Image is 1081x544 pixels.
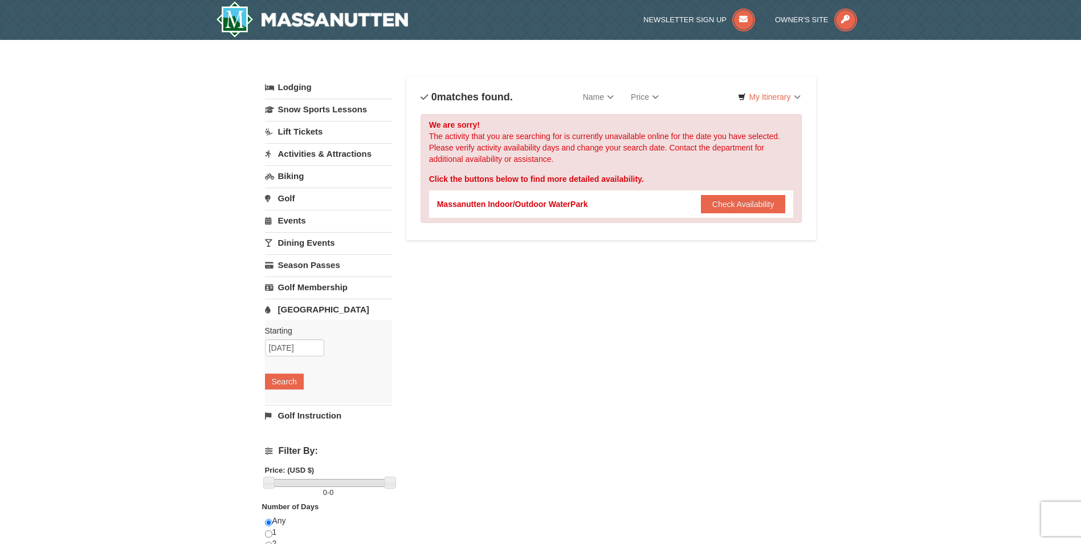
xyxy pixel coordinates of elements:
a: Golf [265,188,392,209]
a: Lift Tickets [265,121,392,142]
a: Activities & Attractions [265,143,392,164]
h4: matches found. [421,91,513,103]
button: Check Availability [701,195,786,213]
h4: Filter By: [265,446,392,456]
span: Newsletter Sign Up [643,15,727,24]
a: Massanutten Resort [216,1,409,38]
label: - [265,487,392,498]
a: Owner's Site [775,15,857,24]
a: My Itinerary [731,88,807,105]
div: Massanutten Indoor/Outdoor WaterPark [437,198,588,210]
div: The activity that you are searching for is currently unavailable online for the date you have sel... [421,114,802,223]
span: 0 [431,91,437,103]
div: Click the buttons below to find more detailed availability. [429,173,794,185]
a: Lodging [265,77,392,98]
label: Starting [265,325,384,336]
a: [GEOGRAPHIC_DATA] [265,299,392,320]
a: Price [622,86,667,108]
span: 0 [323,488,327,497]
a: Golf Instruction [265,405,392,426]
span: 0 [329,488,333,497]
a: Snow Sports Lessons [265,99,392,120]
a: Biking [265,165,392,186]
strong: Number of Days [262,502,319,511]
img: Massanutten Resort Logo [216,1,409,38]
a: Golf Membership [265,277,392,298]
a: Newsletter Sign Up [643,15,755,24]
a: Season Passes [265,254,392,275]
strong: We are sorry! [429,120,480,129]
strong: Price: (USD $) [265,466,315,474]
a: Name [574,86,622,108]
a: Dining Events [265,232,392,253]
a: Events [265,210,392,231]
button: Search [265,374,304,389]
span: Owner's Site [775,15,829,24]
